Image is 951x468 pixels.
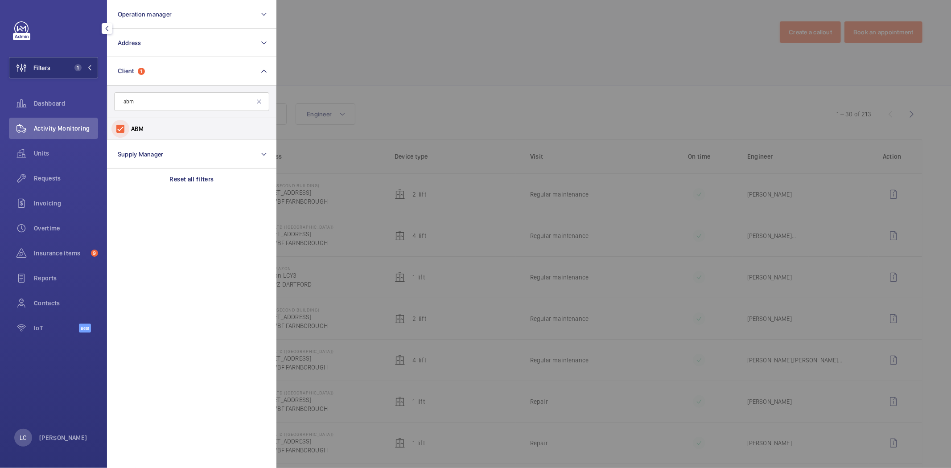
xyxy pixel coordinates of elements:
span: Beta [79,324,91,333]
span: Insurance items [34,249,87,258]
span: 1 [74,64,82,71]
p: LC [20,433,26,442]
span: IoT [34,324,79,333]
span: Units [34,149,98,158]
span: Dashboard [34,99,98,108]
span: Reports [34,274,98,283]
span: Activity Monitoring [34,124,98,133]
span: 9 [91,250,98,257]
p: [PERSON_NAME] [39,433,87,442]
span: Overtime [34,224,98,233]
span: Requests [34,174,98,183]
span: Filters [33,63,50,72]
span: Contacts [34,299,98,308]
button: Filters1 [9,57,98,78]
span: Invoicing [34,199,98,208]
